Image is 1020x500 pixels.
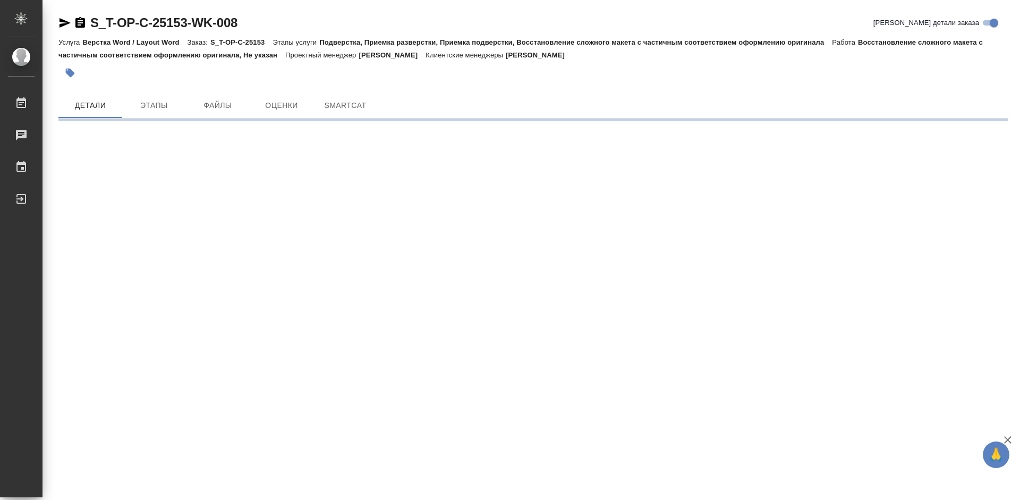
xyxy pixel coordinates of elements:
[58,61,82,85] button: Добавить тэг
[210,38,273,46] p: S_T-OP-C-25153
[188,38,210,46] p: Заказ:
[58,16,71,29] button: Скопировать ссылку для ЯМессенджера
[285,51,359,59] p: Проектный менеджер
[983,441,1009,468] button: 🙏
[90,15,237,30] a: S_T-OP-C-25153-WK-008
[506,51,573,59] p: [PERSON_NAME]
[426,51,506,59] p: Клиентские менеджеры
[82,38,187,46] p: Верстка Word / Layout Word
[58,38,82,46] p: Услуга
[192,99,243,112] span: Файлы
[319,38,832,46] p: Подверстка, Приемка разверстки, Приемка подверстки, Восстановление сложного макета с частичным со...
[65,99,116,112] span: Детали
[320,99,371,112] span: SmartCat
[873,18,979,28] span: [PERSON_NAME] детали заказа
[74,16,87,29] button: Скопировать ссылку
[273,38,319,46] p: Этапы услуги
[359,51,426,59] p: [PERSON_NAME]
[987,444,1005,466] span: 🙏
[129,99,180,112] span: Этапы
[832,38,858,46] p: Работа
[256,99,307,112] span: Оценки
